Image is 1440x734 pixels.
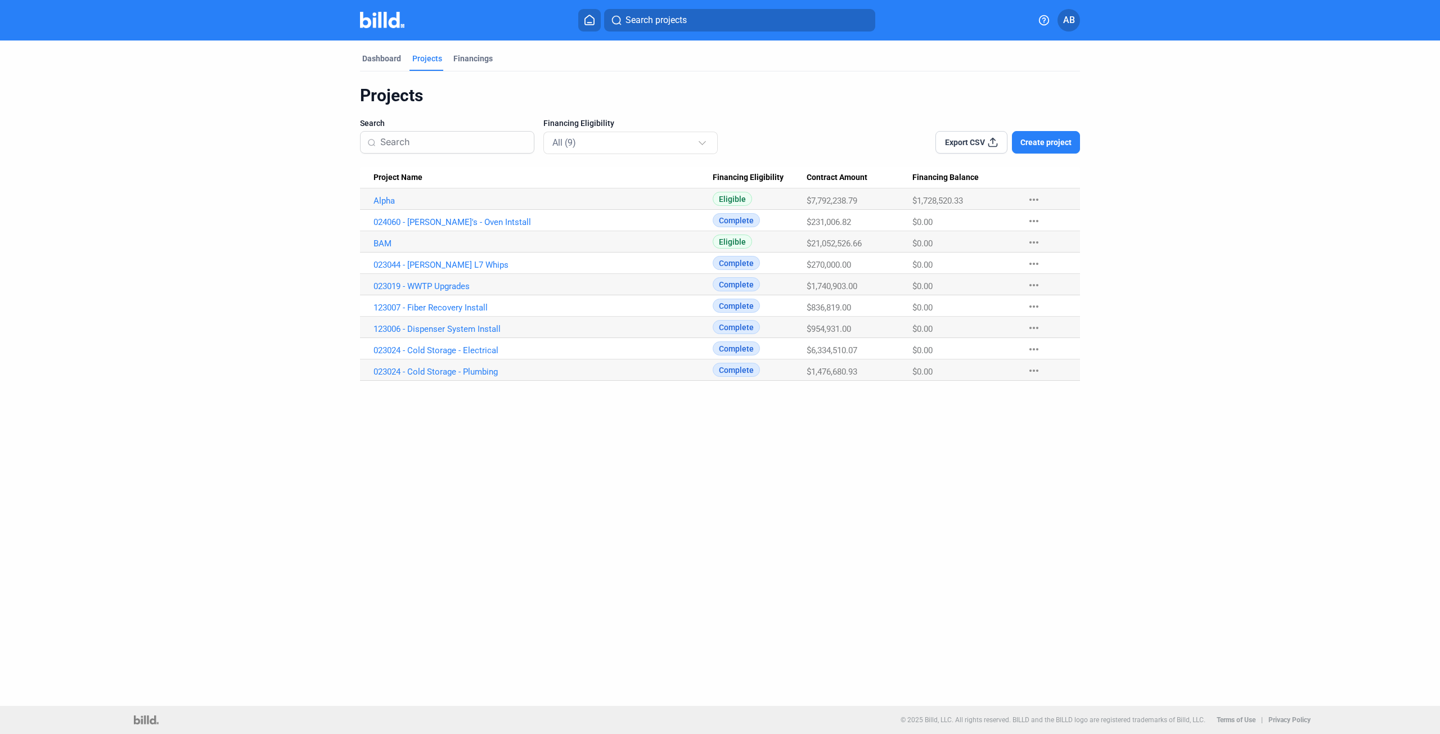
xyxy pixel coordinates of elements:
[373,173,713,183] div: Project Name
[713,213,760,227] span: Complete
[912,217,933,227] span: $0.00
[373,238,713,249] a: BAM
[552,137,576,148] mat-select-trigger: All (9)
[713,320,760,334] span: Complete
[912,173,979,183] span: Financing Balance
[373,260,713,270] a: 023044 - [PERSON_NAME] L7 Whips
[912,260,933,270] span: $0.00
[373,281,713,291] a: 023019 - WWTP Upgrades
[1063,13,1075,27] span: AB
[807,260,851,270] span: $270,000.00
[1020,137,1072,148] span: Create project
[713,173,807,183] div: Financing Eligibility
[807,345,857,355] span: $6,334,510.07
[543,118,614,129] span: Financing Eligibility
[807,303,851,313] span: $836,819.00
[373,217,713,227] a: 024060 - [PERSON_NAME]'s - Oven Intstall
[604,9,875,31] button: Search projects
[1027,343,1041,356] mat-icon: more_horiz
[380,130,527,154] input: Search
[453,53,493,64] div: Financings
[807,324,851,334] span: $954,931.00
[807,367,857,377] span: $1,476,680.93
[360,85,1080,106] div: Projects
[1027,257,1041,271] mat-icon: more_horiz
[373,367,713,377] a: 023024 - Cold Storage - Plumbing
[912,324,933,334] span: $0.00
[373,324,713,334] a: 123006 - Dispenser System Install
[713,192,752,206] span: Eligible
[713,299,760,313] span: Complete
[362,53,401,64] div: Dashboard
[807,238,862,249] span: $21,052,526.66
[373,303,713,313] a: 123007 - Fiber Recovery Install
[1027,193,1041,206] mat-icon: more_horiz
[360,12,404,28] img: Billd Company Logo
[134,715,158,724] img: logo
[625,13,687,27] span: Search projects
[945,137,985,148] span: Export CSV
[1268,716,1311,724] b: Privacy Policy
[1027,321,1041,335] mat-icon: more_horiz
[807,173,912,183] div: Contract Amount
[912,238,933,249] span: $0.00
[373,173,422,183] span: Project Name
[1057,9,1080,31] button: AB
[1027,364,1041,377] mat-icon: more_horiz
[807,196,857,206] span: $7,792,238.79
[912,196,963,206] span: $1,728,520.33
[1027,278,1041,292] mat-icon: more_horiz
[713,173,784,183] span: Financing Eligibility
[901,716,1205,724] p: © 2025 Billd, LLC. All rights reserved. BILLD and the BILLD logo are registered trademarks of Bil...
[373,196,713,206] a: Alpha
[807,217,851,227] span: $231,006.82
[807,281,857,291] span: $1,740,903.00
[912,173,1016,183] div: Financing Balance
[807,173,867,183] span: Contract Amount
[912,367,933,377] span: $0.00
[1027,214,1041,228] mat-icon: more_horiz
[713,363,760,377] span: Complete
[713,341,760,355] span: Complete
[935,131,1007,154] button: Export CSV
[373,345,713,355] a: 023024 - Cold Storage - Electrical
[713,235,752,249] span: Eligible
[1217,716,1255,724] b: Terms of Use
[912,303,933,313] span: $0.00
[360,118,385,129] span: Search
[912,345,933,355] span: $0.00
[912,281,933,291] span: $0.00
[1012,131,1080,154] button: Create project
[412,53,442,64] div: Projects
[713,256,760,270] span: Complete
[1027,300,1041,313] mat-icon: more_horiz
[713,277,760,291] span: Complete
[1027,236,1041,249] mat-icon: more_horiz
[1261,716,1263,724] p: |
